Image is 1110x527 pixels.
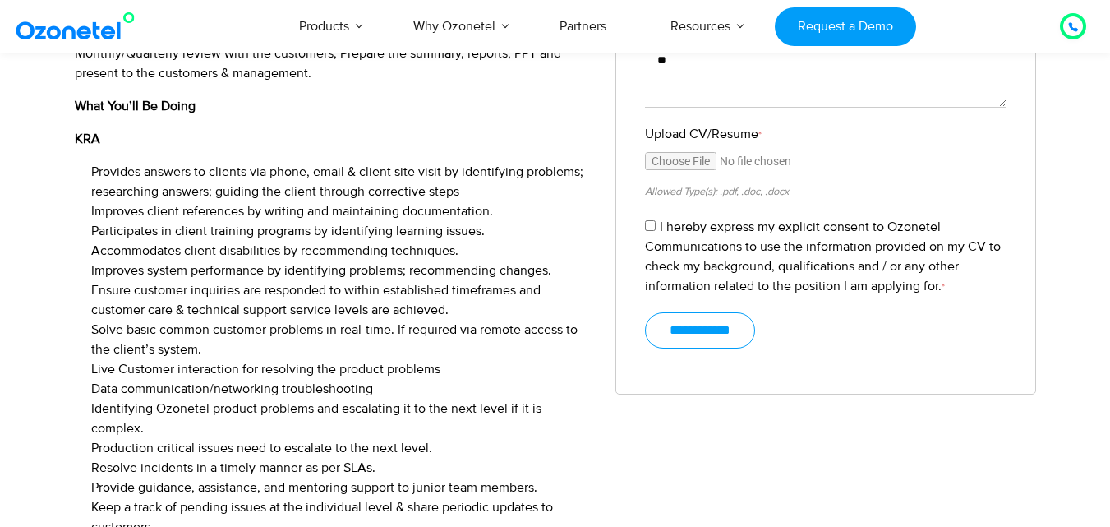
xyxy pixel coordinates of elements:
span: Accommodates client disabilities by recommending techniques. [91,243,458,259]
small: Allowed Type(s): .pdf, .doc, .docx [645,185,789,198]
span: Ensure customer inquiries are responded to within established timeframes and customer care & tech... [91,282,541,318]
span: Solve basic common customer problems in real-time. If required via remote access to the client’s ... [91,321,578,358]
b: KRA [75,131,100,147]
span: Provides answers to clients via phone, email & client site visit by identifying problems; researc... [91,164,583,200]
b: What You’ll Be Doing [75,98,196,114]
a: Request a Demo [775,7,915,46]
span: Live Customer interaction for resolving the product problems [91,361,440,377]
span: Identifying Ozonetel product problems and escalating it to the next level if it is complex. [91,400,541,437]
span: Production critical issues need to escalate to the next level. [91,440,432,456]
span: Data communication/networking troubleshooting [91,381,373,397]
span: Provide guidance, assistance, and mentoring support to junior team members. [91,479,537,496]
label: I hereby express my explicit consent to Ozonetel Communications to use the information provided o... [645,219,1001,294]
span: Resolve incidents in a timely manner as per SLAs. [91,460,375,476]
span: Participates in client training programs by identifying learning issues. [91,223,485,239]
label: Upload CV/Resume [645,124,1006,144]
span: Improves client references by writing and maintaining documentation. [91,203,493,220]
span: Improves system performance by identifying problems; recommending changes. [91,262,551,279]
